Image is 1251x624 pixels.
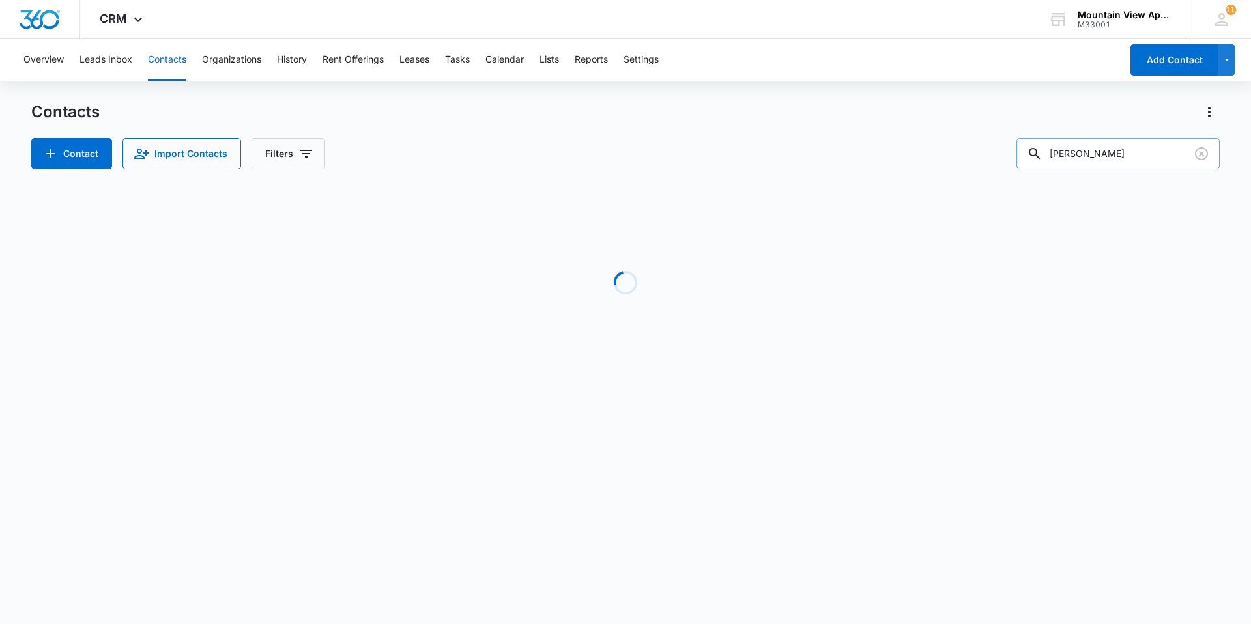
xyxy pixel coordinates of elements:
[575,39,608,81] button: Reports
[485,39,524,81] button: Calendar
[31,138,112,169] button: Add Contact
[323,39,384,81] button: Rent Offerings
[1191,143,1212,164] button: Clear
[23,39,64,81] button: Overview
[539,39,559,81] button: Lists
[202,39,261,81] button: Organizations
[148,39,186,81] button: Contacts
[399,39,429,81] button: Leases
[1078,10,1173,20] div: account name
[100,12,127,25] span: CRM
[624,39,659,81] button: Settings
[1226,5,1236,15] span: 117
[445,39,470,81] button: Tasks
[1130,44,1218,76] button: Add Contact
[1078,20,1173,29] div: account id
[31,102,100,122] h1: Contacts
[277,39,307,81] button: History
[79,39,132,81] button: Leads Inbox
[1016,138,1220,169] input: Search Contacts
[1226,5,1236,15] div: notifications count
[252,138,325,169] button: Filters
[1199,102,1220,122] button: Actions
[122,138,241,169] button: Import Contacts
